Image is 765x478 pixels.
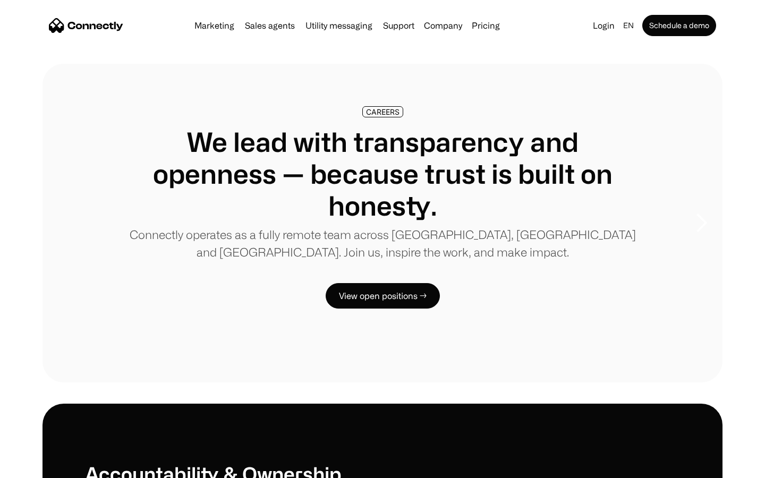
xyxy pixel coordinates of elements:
div: en [619,18,640,33]
div: carousel [42,64,722,382]
a: Sales agents [241,21,299,30]
ul: Language list [21,459,64,474]
div: 1 of 8 [42,64,722,382]
a: Marketing [190,21,239,30]
a: Schedule a demo [642,15,716,36]
p: Connectly operates as a fully remote team across [GEOGRAPHIC_DATA], [GEOGRAPHIC_DATA] and [GEOGRA... [127,226,637,261]
div: CAREERS [366,108,399,116]
div: Company [424,18,462,33]
a: Support [379,21,419,30]
div: en [623,18,634,33]
aside: Language selected: English [11,458,64,474]
a: View open positions → [326,283,440,309]
a: Login [589,18,619,33]
div: next slide [680,170,722,276]
h1: We lead with transparency and openness — because trust is built on honesty. [127,126,637,221]
div: Company [421,18,465,33]
a: home [49,18,123,33]
a: Utility messaging [301,21,377,30]
a: Pricing [467,21,504,30]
